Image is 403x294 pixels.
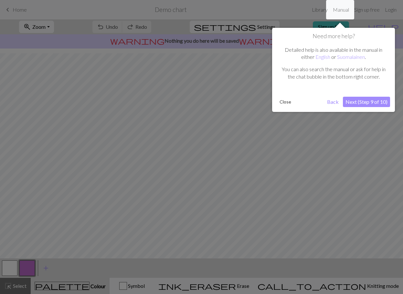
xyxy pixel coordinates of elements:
[280,66,387,80] p: You can also search the manual or ask for help in the chat bubble in the bottom right corner.
[343,97,390,107] button: Next (Step 9 of 10)
[277,97,294,107] button: Close
[337,54,365,60] a: Suomalainen
[324,97,341,107] button: Back
[315,54,330,60] a: English
[277,33,390,40] h1: Need more help?
[272,28,395,112] div: Need more help?
[280,46,387,61] p: Detailed help is also available in the manual in either or .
